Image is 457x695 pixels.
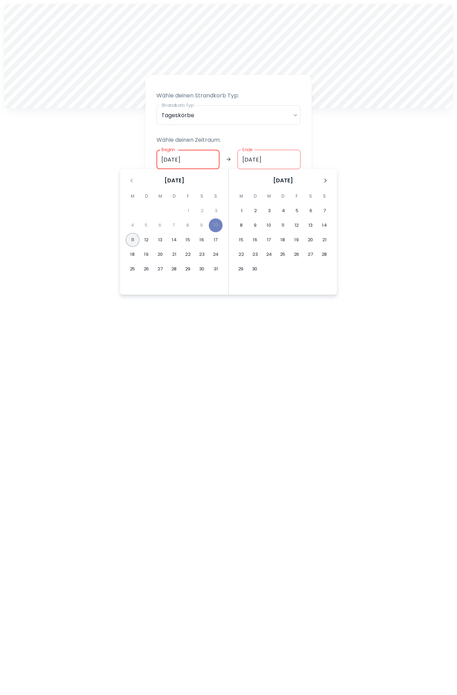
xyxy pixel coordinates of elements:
[209,189,222,203] span: Sonntag
[290,233,304,247] button: 19
[167,247,181,261] button: 21
[167,262,181,276] button: 28
[290,189,303,203] span: Freitag
[317,247,331,261] button: 28
[248,262,262,276] button: 30
[182,189,194,203] span: Freitag
[235,189,248,203] span: Montag
[209,233,223,247] button: 17
[140,233,153,247] button: 12
[242,147,252,153] label: Ende
[262,233,276,247] button: 17
[181,233,195,247] button: 15
[140,262,153,276] button: 26
[317,218,331,232] button: 14
[234,247,248,261] button: 22
[209,262,223,276] button: 31
[153,262,167,276] button: 27
[126,233,140,247] button: 11
[318,189,331,203] span: Sonntag
[304,189,317,203] span: Samstag
[318,204,332,218] button: 7
[290,247,304,261] button: 26
[238,150,301,169] input: dd.mm.yyyy
[195,247,209,261] button: 23
[181,247,195,261] button: 22
[126,189,139,203] span: Montag
[304,247,317,261] button: 27
[153,247,167,261] button: 20
[262,204,276,218] button: 3
[156,150,219,169] input: dd.mm.yyyy
[248,218,262,232] button: 9
[290,218,304,232] button: 12
[235,204,249,218] button: 1
[262,247,276,261] button: 24
[304,218,317,232] button: 13
[248,233,262,247] button: 16
[234,262,248,276] button: 29
[234,218,248,232] button: 8
[140,189,153,203] span: Dienstag
[161,102,194,108] label: Strandkorb Typ
[276,247,290,261] button: 25
[248,247,262,261] button: 23
[273,176,293,185] span: [DATE]
[195,233,209,247] button: 16
[263,189,275,203] span: Mittwoch
[320,175,331,186] button: Nächster Monat
[249,204,262,218] button: 2
[126,247,140,261] button: 18
[234,233,248,247] button: 15
[209,247,223,261] button: 24
[154,189,167,203] span: Mittwoch
[156,92,301,100] p: Wähle deinen Strandkorb Typ:
[164,176,184,185] span: [DATE]
[161,147,175,153] label: Beginn
[153,233,167,247] button: 13
[126,262,140,276] button: 25
[181,262,195,276] button: 29
[276,218,290,232] button: 11
[156,105,301,125] div: Tageskörbe
[196,189,208,203] span: Samstag
[276,204,290,218] button: 4
[140,247,153,261] button: 19
[249,189,261,203] span: Dienstag
[195,262,209,276] button: 30
[277,189,289,203] span: Donnerstag
[167,233,181,247] button: 14
[304,204,318,218] button: 6
[317,233,331,247] button: 21
[168,189,180,203] span: Donnerstag
[290,204,304,218] button: 5
[276,233,290,247] button: 18
[262,218,276,232] button: 10
[156,136,301,144] p: Wähle deinen Zeitraum:
[304,233,317,247] button: 20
